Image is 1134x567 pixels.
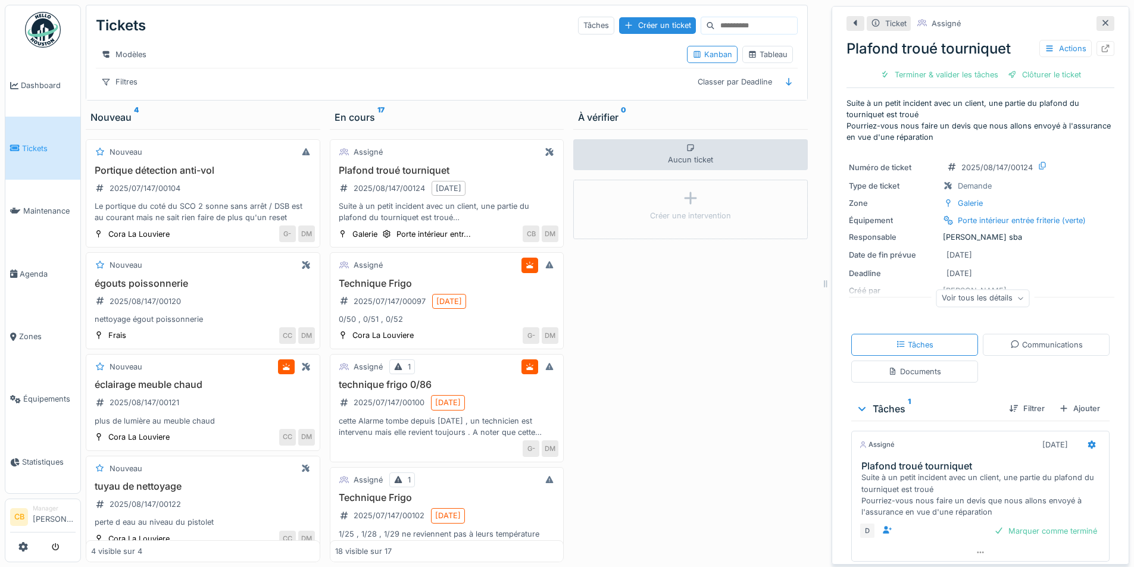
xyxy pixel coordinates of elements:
[958,180,992,192] div: Demande
[110,146,142,158] div: Nouveau
[352,330,414,341] div: Cora La Louviere
[96,73,143,90] div: Filtres
[108,228,170,240] div: Cora La Louviere
[396,228,471,240] div: Porte intérieur entr...
[354,397,424,408] div: 2025/07/147/00100
[110,183,180,194] div: 2025/07/147/00104
[856,402,999,416] div: Tâches
[91,415,315,427] div: plus de lumière au meuble chaud
[279,429,296,446] div: CC
[10,504,76,532] a: CB Manager[PERSON_NAME]
[436,183,461,194] div: [DATE]
[108,431,170,443] div: Cora La Louviere
[849,215,938,226] div: Équipement
[936,290,1030,307] div: Voir tous les détails
[335,415,559,438] div: cette Alarme tombe depuis [DATE] , un technicien est intervenu mais elle revient toujours . A not...
[298,225,315,242] div: DM
[5,54,80,117] a: Dashboard
[335,278,559,289] h3: Technique Frigo
[946,268,972,279] div: [DATE]
[1003,67,1086,83] div: Clôturer le ticket
[91,516,315,528] div: perte d eau au niveau du pistolet
[110,499,181,510] div: 2025/08/147/00122
[19,331,76,342] span: Zones
[354,296,426,307] div: 2025/07/147/00097
[435,510,461,521] div: [DATE]
[542,327,558,344] div: DM
[354,510,424,521] div: 2025/07/147/00102
[859,440,895,450] div: Assigné
[335,546,392,557] div: 18 visible sur 17
[861,461,1104,472] h3: Plafond troué tourniquet
[110,296,181,307] div: 2025/08/147/00120
[91,278,315,289] h3: égouts poissonnerie
[896,339,933,350] div: Tâches
[849,268,938,279] div: Deadline
[542,225,558,242] div: DM
[335,492,559,503] h3: Technique Frigo
[5,117,80,179] a: Tickets
[354,146,383,158] div: Assigné
[298,429,315,446] div: DM
[22,143,76,154] span: Tickets
[335,314,559,325] div: 0/50 , 0/51 , 0/52
[96,10,146,41] div: Tickets
[849,249,938,261] div: Date de fin prévue
[619,17,696,33] div: Créer un ticket
[1042,439,1068,450] div: [DATE]
[91,379,315,390] h3: éclairage meuble chaud
[861,472,1104,518] div: Suite à un petit incident avec un client, une partie du plafond du tourniquet est troué Pourriez-...
[279,531,296,547] div: CC
[5,368,80,430] a: Équipements
[298,531,315,547] div: DM
[849,231,938,243] div: Responsable
[33,504,76,513] div: Manager
[335,165,559,176] h3: Plafond troué tourniquet
[523,327,539,344] div: G-
[91,165,315,176] h3: Portique détection anti-vol
[23,205,76,217] span: Maintenance
[335,379,559,390] h3: technique frigo 0/86
[33,504,76,530] li: [PERSON_NAME]
[436,296,462,307] div: [DATE]
[523,225,539,242] div: CB
[958,198,983,209] div: Galerie
[354,183,425,194] div: 2025/08/147/00124
[908,402,911,416] sup: 1
[958,215,1086,226] div: Porte intérieur entrée friterie (verte)
[279,327,296,344] div: CC
[888,366,941,377] div: Documents
[885,18,907,29] div: Ticket
[846,38,1114,59] div: Plafond troué tourniquet
[91,546,142,557] div: 4 visible sur 4
[134,110,139,124] sup: 4
[692,49,732,60] div: Kanban
[110,463,142,474] div: Nouveau
[573,139,808,170] div: Aucun ticket
[90,110,315,124] div: Nouveau
[22,456,76,468] span: Statistiques
[932,18,961,29] div: Assigné
[578,110,803,124] div: À vérifier
[946,249,972,261] div: [DATE]
[108,330,126,341] div: Frais
[335,110,560,124] div: En cours
[650,210,731,221] div: Créer une intervention
[108,533,170,544] div: Cora La Louviere
[377,110,385,124] sup: 17
[298,327,315,344] div: DM
[354,474,383,485] div: Assigné
[961,162,1033,173] div: 2025/08/147/00124
[859,522,876,539] div: D
[876,67,1003,83] div: Terminer & valider les tâches
[542,440,558,457] div: DM
[578,17,614,34] div: Tâches
[849,198,938,209] div: Zone
[1054,400,1105,416] div: Ajouter
[5,242,80,305] a: Agenda
[335,201,559,223] div: Suite à un petit incident avec un client, une partie du plafond du tourniquet est troué Pourriez-...
[748,49,788,60] div: Tableau
[110,397,179,408] div: 2025/08/147/00121
[10,508,28,526] li: CB
[989,523,1102,539] div: Marquer comme terminé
